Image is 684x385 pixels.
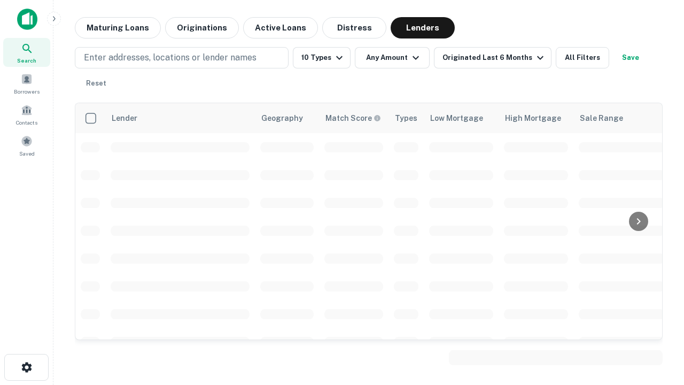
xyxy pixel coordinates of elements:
th: Lender [105,103,255,133]
p: Enter addresses, locations or lender names [84,51,256,64]
a: Contacts [3,100,50,129]
iframe: Chat Widget [631,265,684,317]
button: Lenders [391,17,455,38]
button: Active Loans [243,17,318,38]
div: Capitalize uses an advanced AI algorithm to match your search with the best lender. The match sco... [325,112,381,124]
button: Originations [165,17,239,38]
span: Contacts [16,118,37,127]
span: Search [17,56,36,65]
button: Enter addresses, locations or lender names [75,47,289,68]
th: Capitalize uses an advanced AI algorithm to match your search with the best lender. The match sco... [319,103,388,133]
button: All Filters [556,47,609,68]
th: Sale Range [573,103,670,133]
button: Save your search to get updates of matches that match your search criteria. [613,47,648,68]
th: Types [388,103,424,133]
th: High Mortgage [499,103,573,133]
h6: Match Score [325,112,379,124]
img: capitalize-icon.png [17,9,37,30]
button: Originated Last 6 Months [434,47,551,68]
div: Geography [261,112,303,125]
div: Low Mortgage [430,112,483,125]
button: Any Amount [355,47,430,68]
span: Borrowers [14,87,40,96]
button: 10 Types [293,47,351,68]
a: Search [3,38,50,67]
div: Originated Last 6 Months [442,51,547,64]
div: Sale Range [580,112,623,125]
a: Borrowers [3,69,50,98]
th: Geography [255,103,319,133]
button: Distress [322,17,386,38]
button: Reset [79,73,113,94]
span: Saved [19,149,35,158]
div: Lender [112,112,137,125]
div: High Mortgage [505,112,561,125]
button: Maturing Loans [75,17,161,38]
div: Types [395,112,417,125]
th: Low Mortgage [424,103,499,133]
a: Saved [3,131,50,160]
